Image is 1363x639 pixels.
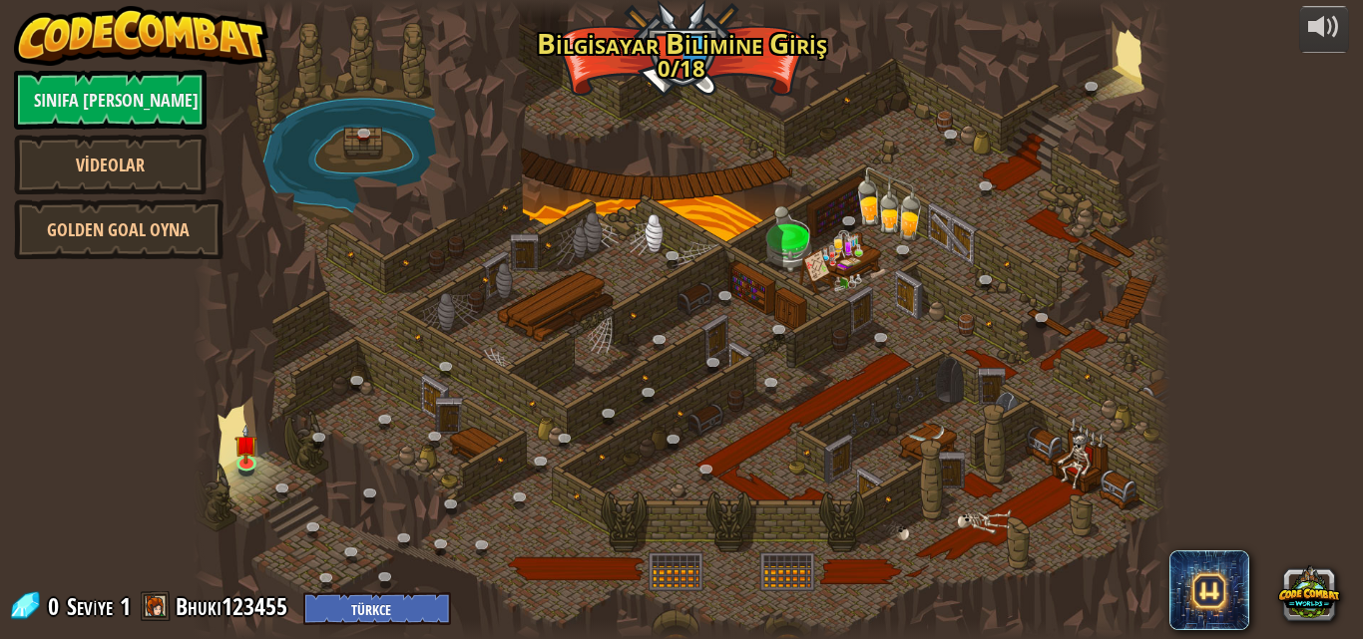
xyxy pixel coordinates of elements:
a: Bhukı123455 [176,590,293,622]
img: CodeCombat - Learn how to code by playing a game [14,6,269,66]
span: Seviye [67,590,113,623]
a: Videolar [14,135,207,194]
button: Sesi ayarla [1299,6,1349,53]
span: 0 [48,590,65,622]
a: Golden Goal Oyna [14,199,224,259]
a: Sınıfa [PERSON_NAME] [14,70,207,130]
span: 1 [120,590,131,622]
img: level-banner-unstarted.png [234,425,257,465]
